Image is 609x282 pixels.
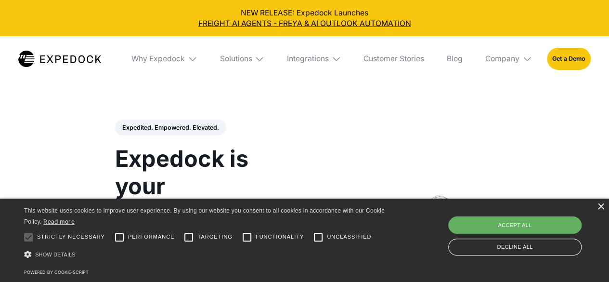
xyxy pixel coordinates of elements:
[37,233,105,241] span: Strictly necessary
[478,36,539,81] div: Company
[24,248,389,261] div: Show details
[8,18,602,29] a: FREIGHT AI AGENTS - FREYA & AI OUTLOOK AUTOMATION
[327,233,371,241] span: Unclassified
[561,236,609,282] iframe: Chat Widget
[256,233,304,241] span: Functionality
[287,54,329,64] div: Integrations
[35,252,76,257] span: Show details
[440,36,470,81] a: Blog
[448,239,582,255] div: Decline all
[220,54,252,64] div: Solutions
[115,145,294,254] h1: Expedock is your competitive advantage
[131,54,185,64] div: Why Expedock
[212,36,272,81] div: Solutions
[279,36,349,81] div: Integrations
[24,269,89,275] a: Powered by cookie-script
[8,8,602,29] div: NEW RELEASE: Expedock Launches
[124,36,205,81] div: Why Expedock
[448,216,582,234] div: Accept all
[485,54,519,64] div: Company
[356,36,432,81] a: Customer Stories
[547,48,591,69] a: Get a Demo
[24,207,385,225] span: This website uses cookies to improve user experience. By using our website you consent to all coo...
[197,233,232,241] span: Targeting
[43,218,75,225] a: Read more
[128,233,175,241] span: Performance
[597,203,604,211] div: Close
